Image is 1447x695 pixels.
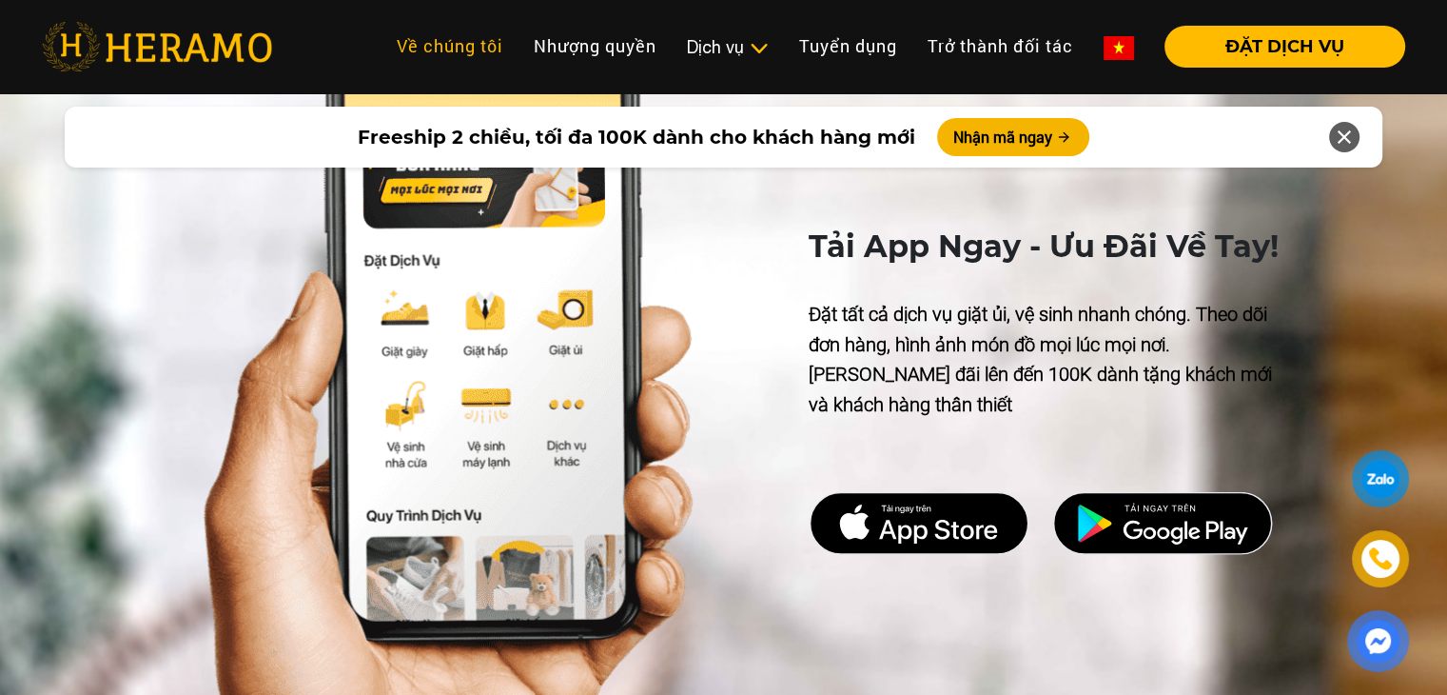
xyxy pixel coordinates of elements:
span: Freeship 2 chiều, tối đa 100K dành cho khách hàng mới [357,123,914,151]
img: DMCA.com Protection Status [1052,492,1273,555]
a: Nhượng quyền [518,26,672,67]
img: phone-icon [1370,548,1391,569]
img: vn-flag.png [1104,36,1134,60]
a: Về chúng tôi [381,26,518,67]
img: DMCA.com Protection Status [809,492,1029,555]
img: subToggleIcon [749,39,769,58]
a: Tuyển dụng [784,26,912,67]
a: Trở thành đối tác [912,26,1088,67]
a: phone-icon [1355,533,1406,585]
button: ĐẶT DỊCH VỤ [1164,26,1405,68]
p: Đặt tất cả dịch vụ giặt ủi, vệ sinh nhanh chóng. Theo dõi đơn hàng, hình ảnh món đồ mọi lúc mọi n... [809,300,1296,420]
img: heramo-logo.png [42,22,272,71]
button: Nhận mã ngay [937,118,1089,156]
a: ĐẶT DỊCH VỤ [1149,38,1405,55]
div: Dịch vụ [687,34,769,60]
p: Tải App Ngay - Ưu Đãi Về Tay! [809,224,1296,269]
